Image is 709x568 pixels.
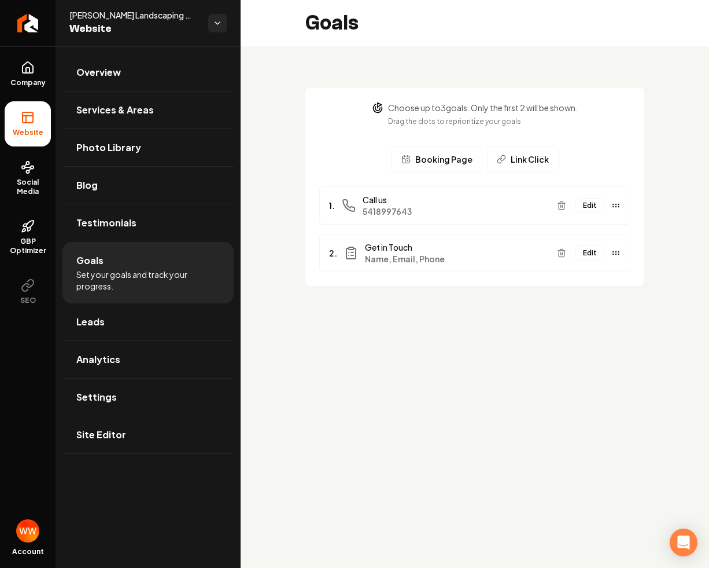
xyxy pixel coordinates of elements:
[363,206,548,217] span: 5418997643
[76,315,105,329] span: Leads
[487,146,559,173] button: Link Click
[305,12,359,35] h2: Goals
[62,416,234,453] a: Site Editor
[62,303,234,340] a: Leads
[62,91,234,129] a: Services & Areas
[575,198,604,213] button: Edit
[76,353,120,367] span: Analytics
[69,9,199,21] span: [PERSON_NAME] Landscaping and Design
[5,178,51,196] span: Social Media
[76,390,117,404] span: Settings
[319,234,630,272] li: 2.Get in TouchName, Email, PhoneEdit
[76,141,141,155] span: Photo Library
[6,78,50,87] span: Company
[16,519,39,543] button: Open user button
[5,269,51,314] button: SEO
[8,128,48,137] span: Website
[76,103,154,117] span: Services & Areas
[365,241,548,253] span: Get in Touch
[76,428,126,442] span: Site Editor
[62,341,234,378] a: Analytics
[12,547,44,556] span: Account
[76,216,136,230] span: Testimonials
[5,237,51,255] span: GBP Optimizer
[388,102,578,113] p: Choose up to 3 goals. Only the first 2 will be shown.
[16,296,40,305] span: SEO
[16,519,39,543] img: Will Wallace
[69,21,199,37] span: Website
[415,153,472,165] span: Booking Page
[575,245,604,261] button: Edit
[670,529,697,556] div: Open Intercom Messenger
[329,247,337,259] span: 2.
[5,151,51,206] a: Social Media
[329,200,335,211] span: 1.
[5,52,51,97] a: Company
[62,379,234,416] a: Settings
[76,178,98,192] span: Blog
[365,253,548,265] span: Name, Email, Phone
[392,146,482,173] button: Booking Page
[76,269,220,292] span: Set your goals and track your progress.
[62,54,234,91] a: Overview
[62,129,234,166] a: Photo Library
[5,210,51,265] a: GBP Optimizer
[363,194,548,206] span: Call us
[17,14,39,32] img: Rebolt Logo
[76,254,104,267] span: Goals
[62,167,234,204] a: Blog
[62,204,234,241] a: Testimonials
[319,186,630,225] li: 1.Call us5418997643Edit
[76,65,121,79] span: Overview
[511,153,549,165] span: Link Click
[388,116,578,127] p: Drag the dots to reprioritize your goals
